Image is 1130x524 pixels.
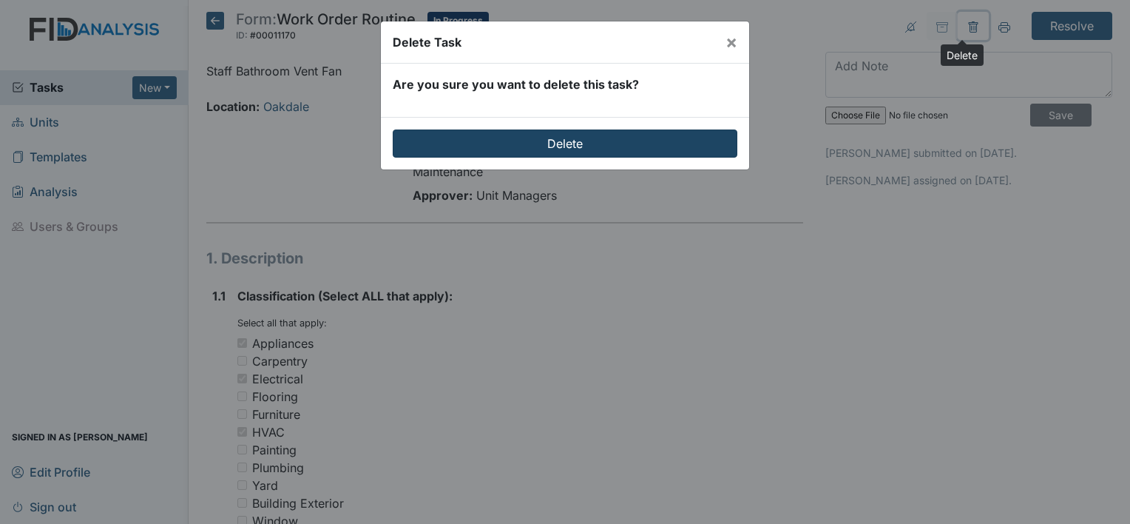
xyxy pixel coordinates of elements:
span: × [725,31,737,53]
button: Close [714,21,749,63]
div: Delete [941,44,984,66]
strong: Are you sure you want to delete this task? [393,77,639,92]
input: Delete [393,130,737,158]
div: Delete Task [393,33,461,51]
